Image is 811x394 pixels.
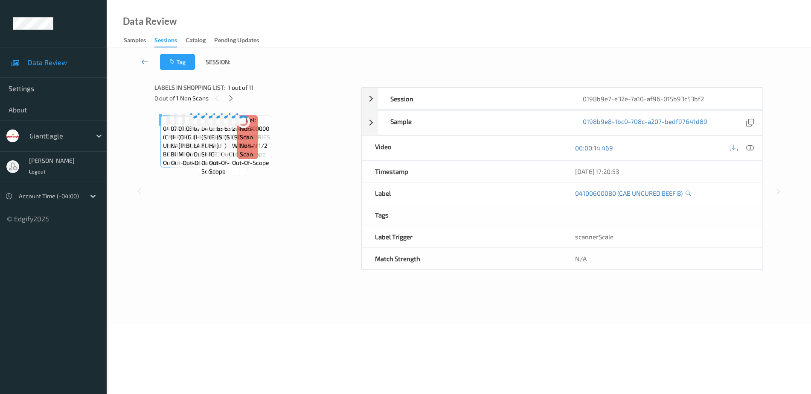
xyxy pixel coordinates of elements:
[362,248,562,269] div: Match Strength
[183,159,220,167] span: out-of-scope
[154,36,177,47] div: Sessions
[224,116,270,150] span: Label: 85000193400 (STRAWBERRIES )
[229,150,266,159] span: out-of-scope
[232,116,269,159] span: Label: 21403200000 (SDLS WTRMLN 1/2 )
[171,116,209,159] span: Label: 07495628400 (HEBREW NATION BUNL)
[221,150,258,159] span: out-of-scope
[562,248,762,269] div: N/A
[201,159,238,176] span: out-of-scope
[583,117,707,129] a: 0198b9e8-1bc0-708c-a207-bedf97641d89
[232,159,269,167] span: out-of-scope
[562,226,762,247] div: scannerScale
[575,189,683,197] a: 04100600080 (CAB UNCURED BEEF B)
[123,17,177,26] div: Data Review
[194,116,231,150] span: Label: 07743855509 (HILL 18PK LARGE EG)
[362,161,562,182] div: Timestamp
[186,36,206,47] div: Catalog
[154,83,225,92] span: Labels in shopping list:
[163,159,200,167] span: out-of-scope
[575,144,613,152] a: 00:00:14.469
[362,182,562,204] div: Label
[163,116,201,159] span: Label: 04100600080 (CAB UNCURED BEEF B)
[154,35,186,47] a: Sessions
[378,111,570,135] div: Sample
[206,58,230,66] span: Session:
[160,54,195,70] button: Tag
[201,116,238,159] span: Label: 04122300103 (SNOW FLOSS SHREDDE)
[362,110,763,135] div: Sample0198b9e8-1bc0-708c-a207-bedf97641d89
[214,36,259,47] div: Pending Updates
[214,35,267,47] a: Pending Updates
[124,35,154,47] a: Samples
[240,116,256,141] span: Label: Non-Scan
[362,88,763,110] div: Session0198b9e7-e32e-7a10-af96-015b93c53bf2
[209,116,245,159] span: Label: 07684010132 (B&amp;J HALF BAKED ICE)
[362,136,562,160] div: Video
[186,116,224,150] span: Label: 03003440013 (G.E. HOT DOG BUNS )
[575,167,750,176] div: [DATE] 17:20:53
[124,36,146,47] div: Samples
[186,150,223,159] span: out-of-scope
[154,93,355,103] div: 0 out of 1 Non Scans
[570,88,762,109] div: 0198b9e7-e32e-7a10-af96-015b93c53bf2
[378,88,570,109] div: Session
[228,83,254,92] span: 1 out of 11
[362,226,562,247] div: Label Trigger
[194,150,231,159] span: out-of-scope
[209,159,245,176] span: out-of-scope
[186,35,214,47] a: Catalog
[171,159,208,167] span: out-of-scope
[217,116,262,150] span: Label: 85000193400 (STRAWBERRIES )
[240,141,256,159] span: non-scan
[178,116,224,159] span: Label: 01312000026 (ORE-[PERSON_NAME] MINI TATER)
[362,204,562,226] div: Tags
